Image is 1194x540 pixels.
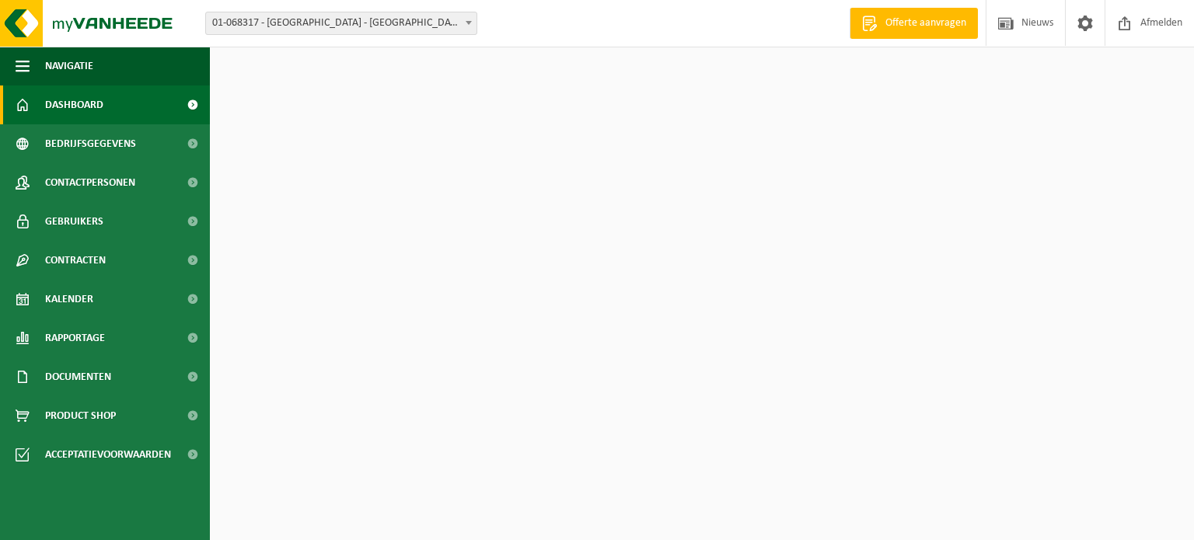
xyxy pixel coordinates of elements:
span: Documenten [45,357,111,396]
span: Kalender [45,280,93,319]
span: Contactpersonen [45,163,135,202]
span: Contracten [45,241,106,280]
a: Offerte aanvragen [850,8,978,39]
span: Product Shop [45,396,116,435]
span: Offerte aanvragen [882,16,970,31]
span: Bedrijfsgegevens [45,124,136,163]
span: Navigatie [45,47,93,85]
span: Dashboard [45,85,103,124]
span: Acceptatievoorwaarden [45,435,171,474]
span: Rapportage [45,319,105,357]
span: 01-068317 - COREMONDIS CORNEILLIE NV - BRUGGE [205,12,477,35]
span: Gebruikers [45,202,103,241]
span: 01-068317 - COREMONDIS CORNEILLIE NV - BRUGGE [206,12,477,34]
